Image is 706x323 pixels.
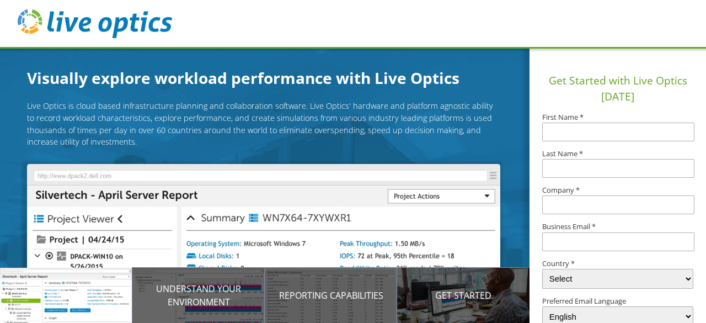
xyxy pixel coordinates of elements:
p: Reporting Capabilities [265,289,397,302]
label: Last Name * [542,150,693,157]
label: Preferred Email Language [542,298,693,305]
img: live_optics_svg.svg [18,9,172,38]
p: Understand your environment [132,282,265,309]
p: Get Started [397,289,529,302]
label: Company * [542,187,693,194]
label: First Name * [542,114,693,121]
label: Business Email * [542,223,693,230]
h1: Visually explore workload performance with Live Optics [27,66,512,89]
h1: Get Started with Live Optics [DATE] [534,73,702,105]
label: Country * [542,260,693,267]
p: Live Optics is cloud based infrastructure planning and collaboration software. Live Optics' hardw... [27,100,500,147]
